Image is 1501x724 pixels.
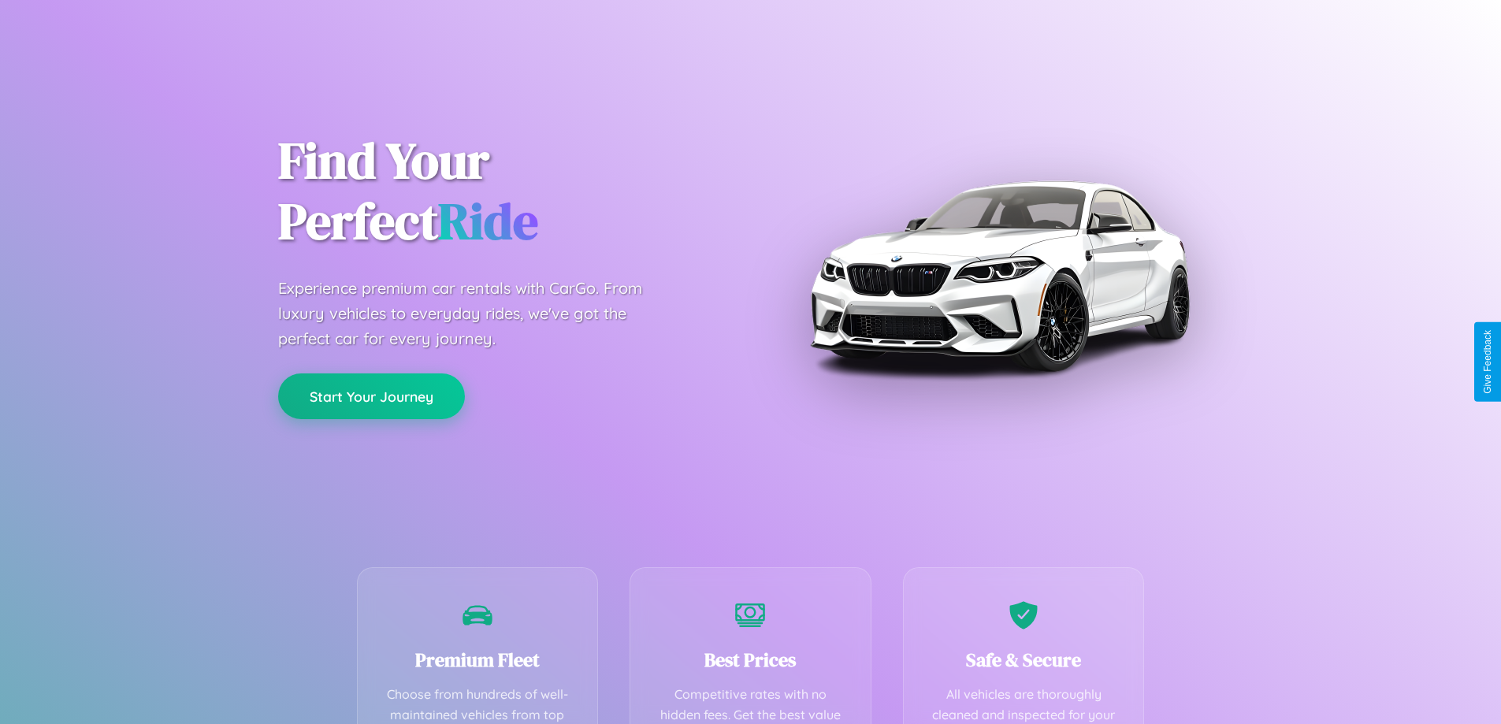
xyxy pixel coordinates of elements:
p: Experience premium car rentals with CarGo. From luxury vehicles to everyday rides, we've got the ... [278,276,672,351]
span: Ride [438,187,538,255]
h3: Premium Fleet [381,647,574,673]
div: Give Feedback [1482,330,1493,394]
h3: Best Prices [654,647,847,673]
h1: Find Your Perfect [278,131,727,252]
h3: Safe & Secure [927,647,1120,673]
img: Premium BMW car rental vehicle [802,79,1196,473]
button: Start Your Journey [278,373,465,419]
